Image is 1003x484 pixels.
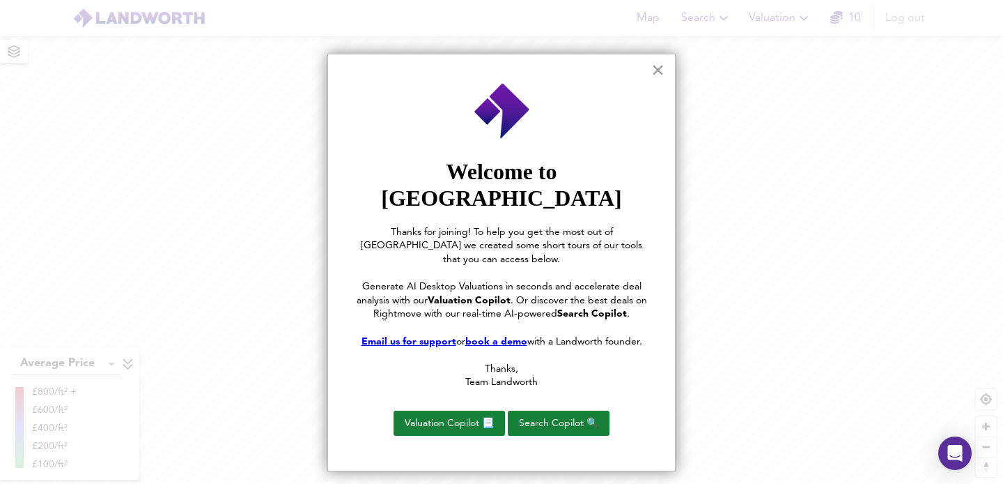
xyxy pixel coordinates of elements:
[373,296,650,319] span: . Or discover the best deals on Rightmove with our real-time AI-powered
[473,82,531,140] img: Employee Photo
[508,411,609,436] button: Search Copilot 🔍
[456,337,465,347] span: or
[361,337,456,347] a: Email us for support
[356,376,647,390] p: Team Landworth
[527,337,642,347] span: with a Landworth founder.
[557,309,627,319] strong: Search Copilot
[465,337,527,347] a: book a demo
[627,309,630,319] span: .
[938,437,972,470] div: Open Intercom Messenger
[356,363,647,377] p: Thanks,
[356,158,647,212] p: Welcome to [GEOGRAPHIC_DATA]
[651,59,664,81] button: Close
[357,282,644,305] span: Generate AI Desktop Valuations in seconds and accelerate deal analysis with our
[356,226,647,267] p: Thanks for joining! To help you get the most out of [GEOGRAPHIC_DATA] we created some short tours...
[394,411,505,436] button: Valuation Copilot 📃
[428,296,511,305] strong: Valuation Copilot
